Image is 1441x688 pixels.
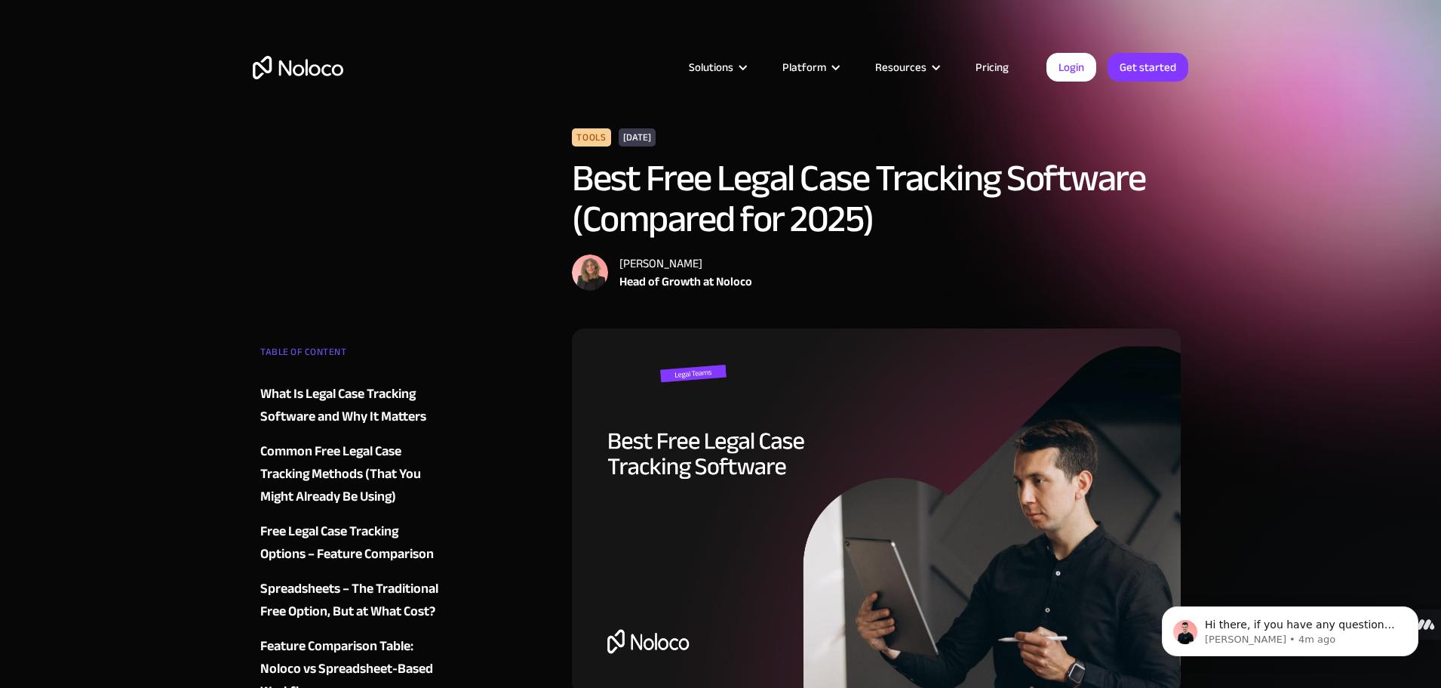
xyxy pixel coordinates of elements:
div: Platform [764,57,856,77]
a: Common Free Legal Case Tracking Methods (That You Might Already Be Using) [260,440,443,508]
a: home [253,56,343,79]
a: Login [1046,53,1096,82]
iframe: Intercom notifications message [1139,575,1441,680]
div: Platform [782,57,826,77]
h1: Best Free Legal Case Tracking Software (Compared for 2025) [572,158,1181,239]
a: Pricing [957,57,1028,77]
div: Resources [856,57,957,77]
a: What Is Legal Case Tracking Software and Why It Matters [260,383,443,428]
a: Spreadsheets – The Traditional Free Option, But at What Cost? [260,578,443,623]
a: Get started [1108,53,1188,82]
div: [PERSON_NAME] [619,255,752,273]
a: Free Legal Case Tracking Options – Feature Comparison [260,520,443,566]
div: Solutions [670,57,764,77]
div: Resources [875,57,926,77]
div: TABLE OF CONTENT [260,341,443,371]
div: Solutions [689,57,733,77]
div: Head of Growth at Noloco [619,273,752,291]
